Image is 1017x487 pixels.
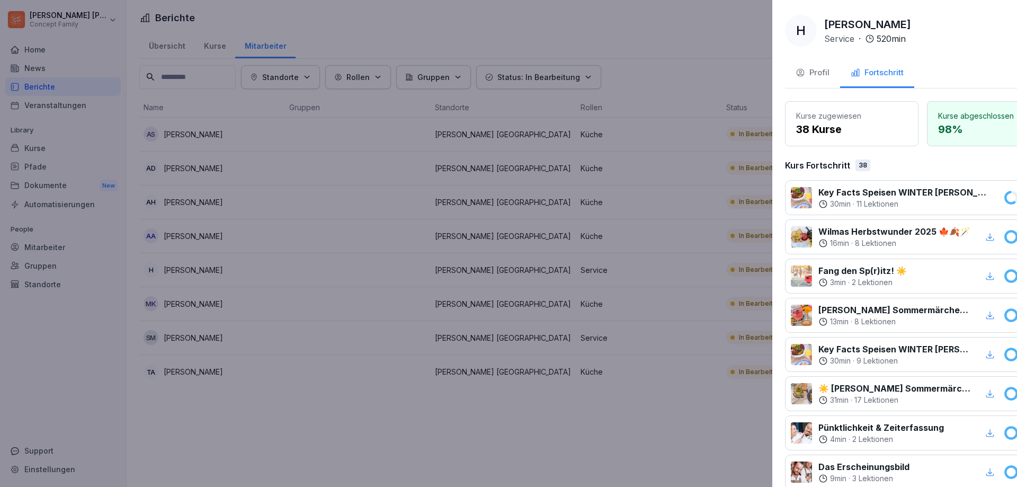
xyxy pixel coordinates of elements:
p: 16 min [830,238,849,249]
p: 4 min [830,434,846,445]
p: 9 min [830,473,846,484]
p: 3 min [830,277,846,288]
div: · [818,277,907,288]
p: 2 Lektionen [852,277,893,288]
p: 17 Lektionen [854,395,898,405]
div: · [818,356,970,366]
div: · [818,316,970,327]
p: 3 Lektionen [852,473,893,484]
p: Kurse zugewiesen [796,110,907,121]
p: Das Erscheinungsbild [818,461,909,473]
p: 31 min [830,395,849,405]
p: Key Facts Speisen WINTER [PERSON_NAME] 🥗 [818,343,970,356]
p: Kurs Fortschritt [785,159,850,172]
p: Pünktlichkeit & Zeiterfassung [818,421,944,434]
div: 38 [855,160,870,171]
div: · [818,473,909,484]
p: Fang den Sp(r)itz! ☀️ [818,264,907,277]
p: 38 Kurse [796,121,907,137]
div: · [818,434,944,445]
p: 11 Lektionen [857,199,898,209]
div: H [785,15,817,47]
p: 520 min [877,32,906,45]
p: 2 Lektionen [852,434,893,445]
div: Fortschritt [851,67,904,79]
div: · [818,199,991,209]
p: 13 min [830,316,849,327]
p: [PERSON_NAME] [824,16,911,32]
p: 8 Lektionen [855,238,896,249]
p: Wilmas Herbstwunder 2025 🍁🍂🪄 [818,225,970,238]
p: [PERSON_NAME] Sommermärchen 2025 - Getränke [818,304,970,316]
p: Service [824,32,854,45]
p: Key Facts Speisen WINTER [PERSON_NAME] 🥗 [818,186,991,199]
div: Profil [796,67,829,79]
button: Profil [785,59,840,88]
p: 30 min [830,356,851,366]
p: 8 Lektionen [854,316,896,327]
p: 30 min [830,199,851,209]
div: · [818,395,970,405]
p: ☀️ [PERSON_NAME] Sommermärchen 2025 - Speisen [818,382,970,395]
p: 9 Lektionen [857,356,898,366]
button: Fortschritt [840,59,914,88]
div: · [818,238,970,249]
div: · [824,32,906,45]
